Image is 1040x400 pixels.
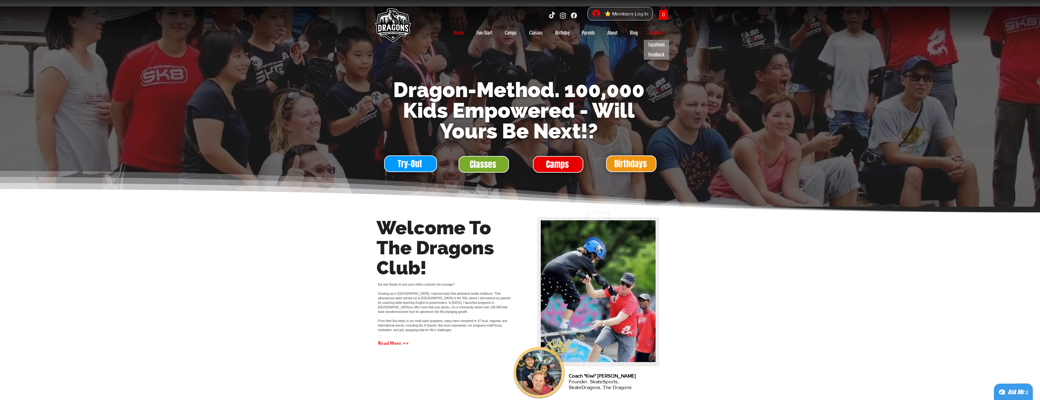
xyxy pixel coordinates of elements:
[473,28,495,38] p: Fun-Start
[569,373,638,390] p: Founder, SkateSports, SkateDragons, The Dragons
[384,155,437,172] a: Try-Out
[470,158,496,170] span: Classes
[448,28,669,38] nav: Site
[646,40,667,50] p: Locations
[502,28,520,38] p: Camps
[644,50,669,60] a: Feedback
[378,340,409,347] button: Read More >>
[624,28,644,38] a: Blog
[371,5,414,47] img: Skate Dragons logo with the slogan 'Empowering Youth, Enriching Families' in Singapore.
[627,28,641,38] p: Blog
[552,28,573,38] p: Birthday
[515,348,563,396] img: Hanson_Barry_SkateDragons_Founder_Singapore_profile
[647,28,666,38] p: Contact
[646,50,667,60] p: Feedback
[548,12,578,19] ul: Social Bar
[588,7,653,20] button: ⭐ Members Log In
[523,28,549,38] a: Classes
[658,7,669,20] a: Cart with 0 items
[614,158,647,170] span: Birthdays
[569,373,636,378] span: Coach "Kiwi" [PERSON_NAME]
[602,9,650,19] span: ⭐ Members Log In
[378,282,513,337] p: Kia ora! Ready to turn your child’s curiosity into courage? Growing up in [GEOGRAPHIC_DATA], I le...
[377,217,494,279] span: Welcome To The Dragons Club!
[1008,388,1028,396] div: Ask Me ;)
[499,28,523,38] a: Camps
[459,156,509,173] a: Classes
[579,28,598,38] p: Parents
[604,28,620,38] p: About
[533,156,583,173] a: Camps
[546,158,569,170] span: Camps
[526,28,546,38] p: Classes
[549,28,576,38] a: Birthday
[644,40,669,50] a: Locations
[644,28,669,38] a: Contact
[470,28,499,38] a: Fun-Start
[541,220,656,362] img: Experienced Skate Dragons instructor demonstrating a skateboarding trick to a group of enthusiast...
[448,28,470,38] a: Home
[393,78,645,143] span: Dragon-Method. 100,000 Kids Empowered - Will Yours Be Next!?
[576,28,601,38] a: Parents
[606,155,656,172] a: Birthdays
[451,28,467,38] p: Home
[398,158,422,170] span: Try-Out
[601,28,624,38] a: About
[662,12,665,17] text: 0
